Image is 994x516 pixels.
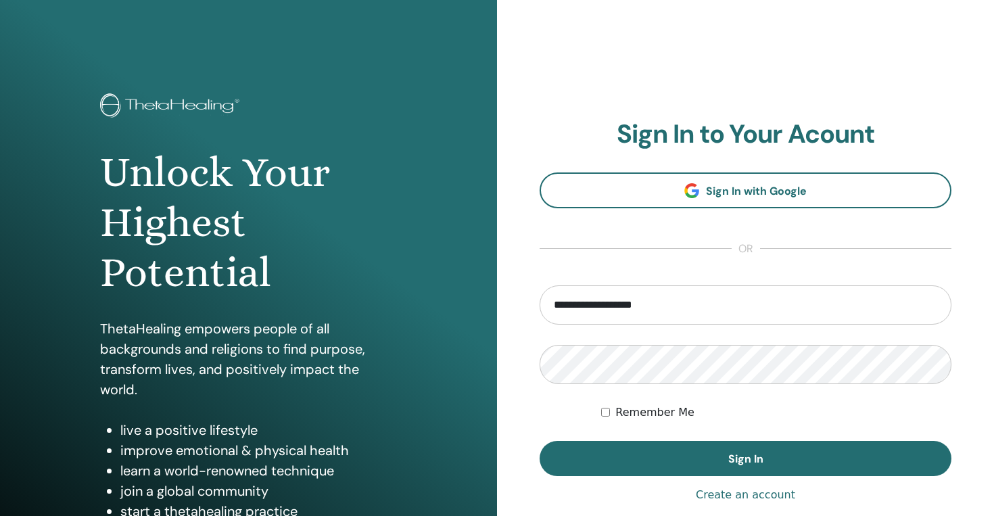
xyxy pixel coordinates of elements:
[540,441,951,476] button: Sign In
[120,481,398,501] li: join a global community
[706,184,807,198] span: Sign In with Google
[540,172,951,208] a: Sign In with Google
[728,452,763,466] span: Sign In
[120,420,398,440] li: live a positive lifestyle
[615,404,694,421] label: Remember Me
[120,440,398,461] li: improve emotional & physical health
[696,487,795,503] a: Create an account
[100,147,398,298] h1: Unlock Your Highest Potential
[540,119,951,150] h2: Sign In to Your Acount
[120,461,398,481] li: learn a world-renowned technique
[601,404,951,421] div: Keep me authenticated indefinitely or until I manually logout
[732,241,760,257] span: or
[100,319,398,400] p: ThetaHealing empowers people of all backgrounds and religions to find purpose, transform lives, a...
